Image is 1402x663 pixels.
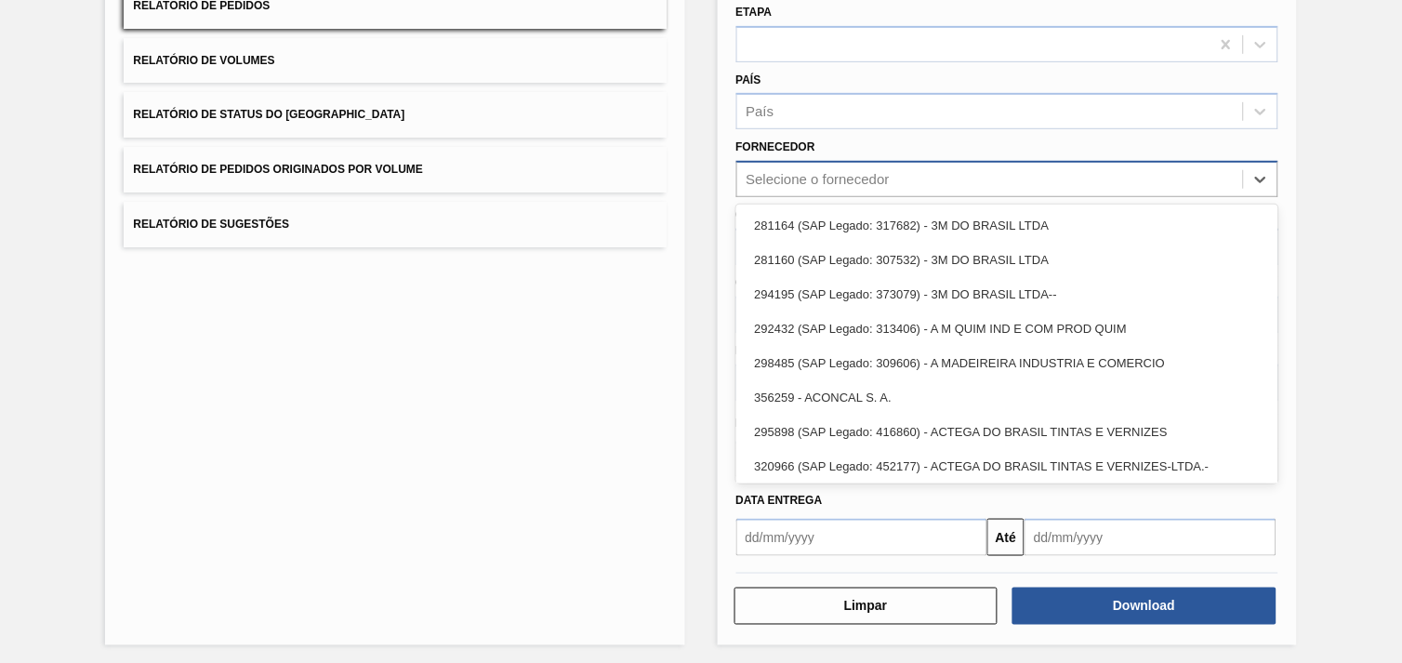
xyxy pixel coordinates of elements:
span: Relatório de Status do [GEOGRAPHIC_DATA] [133,108,404,121]
button: Relatório de Sugestões [124,202,666,247]
div: País [747,104,774,120]
div: 294195 (SAP Legado: 373079) - 3M DO BRASIL LTDA-- [736,277,1278,312]
div: Selecione o fornecedor [747,172,890,188]
label: Fornecedor [736,140,815,153]
div: 356259 - ACONCAL S. A. [736,380,1278,415]
button: Relatório de Pedidos Originados por Volume [124,147,666,192]
div: 295898 (SAP Legado: 416860) - ACTEGA DO BRASIL TINTAS E VERNIZES [736,415,1278,449]
span: Relatório de Sugestões [133,218,289,231]
div: 292432 (SAP Legado: 313406) - A M QUIM IND E COM PROD QUIM [736,312,1278,346]
input: dd/mm/yyyy [736,519,988,556]
label: Etapa [736,6,773,19]
div: 281164 (SAP Legado: 317682) - 3M DO BRASIL LTDA [736,208,1278,243]
div: 320966 (SAP Legado: 452177) - ACTEGA DO BRASIL TINTAS E VERNIZES-LTDA.- [736,449,1278,484]
button: Limpar [734,588,999,625]
span: Relatório de Volumes [133,54,274,67]
button: Relatório de Status do [GEOGRAPHIC_DATA] [124,92,666,138]
button: Relatório de Volumes [124,38,666,84]
label: País [736,73,761,86]
button: Download [1012,588,1276,625]
button: Até [987,519,1025,556]
span: Data entrega [736,494,823,507]
div: 281160 (SAP Legado: 307532) - 3M DO BRASIL LTDA [736,243,1278,277]
input: dd/mm/yyyy [1025,519,1276,556]
div: 298485 (SAP Legado: 309606) - A MADEIREIRA INDUSTRIA E COMERCIO [736,346,1278,380]
span: Relatório de Pedidos Originados por Volume [133,163,423,176]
